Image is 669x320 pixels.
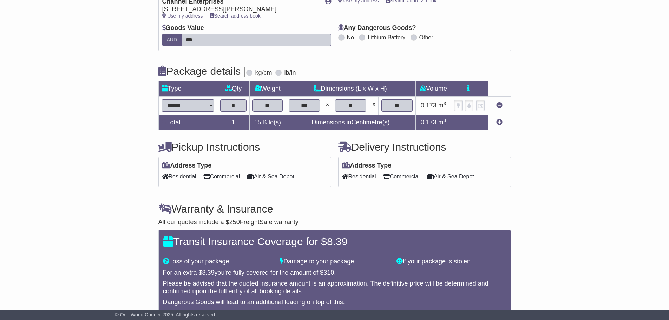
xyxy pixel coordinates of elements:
[496,102,503,109] a: Remove this item
[286,81,416,96] td: Dimensions (L x W x H)
[162,24,204,32] label: Goods Value
[158,203,511,215] h4: Warranty & Insurance
[158,218,511,226] div: All our quotes include a $ FreightSafe warranty.
[162,34,182,46] label: AUD
[342,162,392,170] label: Address Type
[162,6,318,13] div: [STREET_ADDRESS][PERSON_NAME]
[163,236,506,247] h4: Transit Insurance Coverage for $
[419,34,433,41] label: Other
[202,269,215,276] span: 8.39
[255,69,272,77] label: kg/cm
[158,141,331,153] h4: Pickup Instructions
[438,102,446,109] span: m
[393,258,510,266] div: If your package is stolen
[217,115,250,130] td: 1
[254,119,261,126] span: 15
[162,13,203,19] a: Use my address
[368,34,405,41] label: Lithium Battery
[369,96,379,115] td: x
[421,119,437,126] span: 0.173
[250,81,286,96] td: Weight
[158,115,217,130] td: Total
[338,141,511,153] h4: Delivery Instructions
[444,118,446,123] sup: 3
[438,119,446,126] span: m
[342,171,376,182] span: Residential
[247,171,294,182] span: Air & Sea Depot
[276,258,393,266] div: Damage to your package
[162,171,196,182] span: Residential
[163,269,506,277] div: For an extra $ you're fully covered for the amount of $ .
[203,171,240,182] span: Commercial
[347,34,354,41] label: No
[250,115,286,130] td: Kilo(s)
[327,236,347,247] span: 8.39
[286,115,416,130] td: Dimensions in Centimetre(s)
[323,96,332,115] td: x
[217,81,250,96] td: Qty
[158,65,247,77] h4: Package details |
[421,102,437,109] span: 0.173
[163,280,506,295] div: Please be advised that the quoted insurance amount is an approximation. The definitive price will...
[416,81,451,96] td: Volume
[284,69,296,77] label: lb/in
[229,218,240,226] span: 250
[427,171,474,182] span: Air & Sea Depot
[158,81,217,96] td: Type
[383,171,420,182] span: Commercial
[210,13,261,19] a: Search address book
[338,24,416,32] label: Any Dangerous Goods?
[162,162,212,170] label: Address Type
[323,269,334,276] span: 310
[159,258,276,266] div: Loss of your package
[444,101,446,106] sup: 3
[115,312,217,318] span: © One World Courier 2025. All rights reserved.
[496,119,503,126] a: Add new item
[163,299,506,306] div: Dangerous Goods will lead to an additional loading on top of this.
